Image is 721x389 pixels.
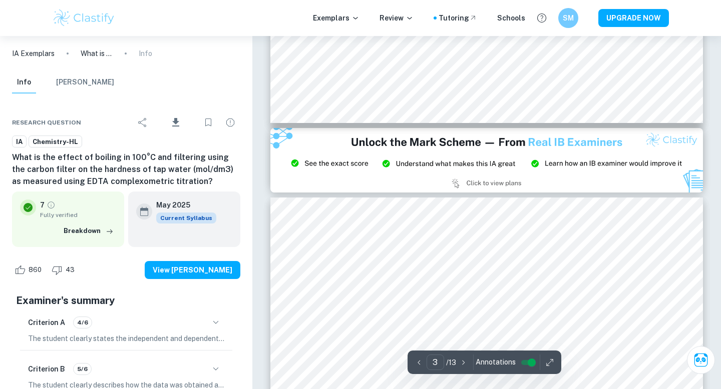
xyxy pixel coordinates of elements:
[40,199,45,210] p: 7
[139,48,152,59] p: Info
[40,210,116,219] span: Fully verified
[28,363,65,374] h6: Criterion B
[156,199,208,210] h6: May 2025
[563,12,574,23] h6: SM
[49,262,80,278] div: Dislike
[12,118,81,127] span: Research question
[28,317,65,328] h6: Criterion A
[313,12,359,23] p: Exemplars
[155,109,196,135] div: Download
[133,112,153,132] div: Share
[220,112,240,132] div: Report issue
[29,137,82,147] span: Chemistry-HL
[497,12,525,23] a: Schools
[12,48,55,59] a: IA Exemplars
[12,71,36,93] button: Info
[439,12,477,23] a: Tutoring
[81,48,113,59] p: What is the effect of boiling in 100°C and filtering using the carbon filter on the hardness of t...
[270,128,703,193] img: Ad
[52,8,116,28] img: Clastify logo
[558,8,578,28] button: SM
[598,9,669,27] button: UPGRADE NOW
[74,318,92,327] span: 4/6
[61,223,116,238] button: Breakdown
[74,364,91,373] span: 5/6
[16,293,236,308] h5: Examiner's summary
[12,135,27,148] a: IA
[156,212,216,223] div: This exemplar is based on the current syllabus. Feel free to refer to it for inspiration/ideas wh...
[145,261,240,279] button: View [PERSON_NAME]
[12,151,240,187] h6: What is the effect of boiling in 100°C and filtering using the carbon filter on the hardness of t...
[446,357,456,368] p: / 13
[13,137,26,147] span: IA
[156,212,216,223] span: Current Syllabus
[60,265,80,275] span: 43
[380,12,414,23] p: Review
[687,346,715,374] button: Ask Clai
[12,262,47,278] div: Like
[47,200,56,209] a: Grade fully verified
[198,112,218,132] div: Bookmark
[29,135,82,148] a: Chemistry-HL
[28,333,224,344] p: The student clearly states the independent and dependent variables in the research question, howe...
[23,265,47,275] span: 860
[533,9,550,26] button: Help and Feedback
[476,357,516,367] span: Annotations
[56,71,114,93] button: [PERSON_NAME]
